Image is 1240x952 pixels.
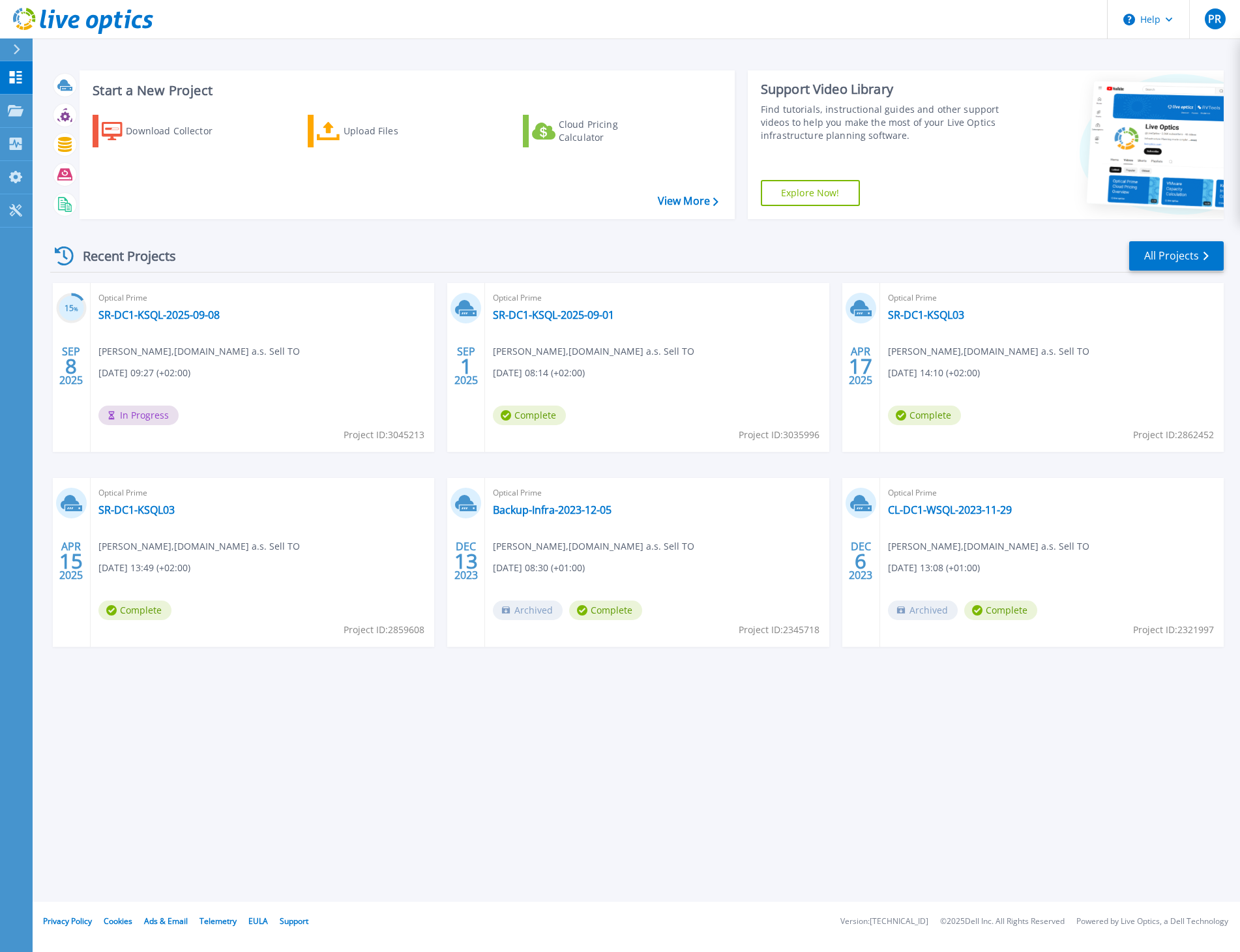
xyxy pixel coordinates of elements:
div: SEP 2025 [454,342,479,390]
div: SEP 2025 [59,342,83,390]
span: [DATE] 13:08 (+01:00) [888,561,980,575]
a: CL-DC1-WSQL-2023-11-29 [888,503,1012,516]
a: Support [280,915,308,927]
h3: Start a New Project [93,83,718,98]
span: % [74,305,78,312]
span: [DATE] 08:14 (+02:00) [493,366,585,380]
span: Optical Prime [98,291,426,305]
span: [PERSON_NAME] , [DOMAIN_NAME] a.s. Sell TO [888,344,1089,359]
a: Download Collector [93,115,238,147]
a: Explore Now! [761,180,860,206]
span: Complete [493,406,566,425]
span: [PERSON_NAME] , [DOMAIN_NAME] a.s. Sell TO [493,344,694,359]
div: Upload Files [344,118,448,144]
li: Powered by Live Optics, a Dell Technology [1076,917,1228,926]
div: Cloud Pricing Calculator [559,118,663,144]
div: DEC 2023 [848,537,873,585]
span: Project ID: 2345718 [739,623,819,637]
span: Optical Prime [888,291,1216,305]
a: SR-DC1-KSQL-2025-09-01 [493,308,614,321]
span: Project ID: 2862452 [1133,428,1214,442]
a: EULA [248,915,268,927]
div: Find tutorials, instructional guides and other support videos to help you make the most of your L... [761,103,1003,142]
span: [DATE] 14:10 (+02:00) [888,366,980,380]
div: Support Video Library [761,81,1003,98]
a: View More [658,195,718,207]
a: Cookies [104,915,132,927]
span: 6 [855,556,866,567]
span: Project ID: 3035996 [739,428,819,442]
a: Privacy Policy [43,915,92,927]
a: SR-DC1-KSQL03 [888,308,964,321]
span: [PERSON_NAME] , [DOMAIN_NAME] a.s. Sell TO [98,539,300,554]
div: Download Collector [126,118,230,144]
span: [PERSON_NAME] , [DOMAIN_NAME] a.s. Sell TO [493,539,694,554]
a: Ads & Email [144,915,188,927]
a: SR-DC1-KSQL03 [98,503,175,516]
span: Complete [964,601,1037,620]
span: 8 [65,361,77,372]
div: DEC 2023 [454,537,479,585]
span: Optical Prime [98,486,426,500]
span: Complete [888,406,961,425]
div: APR 2025 [59,537,83,585]
span: 17 [849,361,872,372]
div: Recent Projects [50,240,194,272]
span: Project ID: 3045213 [344,428,424,442]
span: 15 [59,556,83,567]
a: Upload Files [308,115,453,147]
span: [DATE] 13:49 (+02:00) [98,561,190,575]
li: Version: [TECHNICAL_ID] [840,917,928,926]
a: All Projects [1129,241,1224,271]
span: 13 [454,556,478,567]
span: PR [1208,14,1221,24]
span: Optical Prime [493,291,821,305]
span: Optical Prime [493,486,821,500]
span: Complete [569,601,642,620]
div: APR 2025 [848,342,873,390]
span: Complete [98,601,171,620]
span: Optical Prime [888,486,1216,500]
span: In Progress [98,406,179,425]
a: Telemetry [199,915,237,927]
span: [PERSON_NAME] , [DOMAIN_NAME] a.s. Sell TO [98,344,300,359]
li: © 2025 Dell Inc. All Rights Reserved [940,917,1065,926]
h3: 15 [56,301,87,316]
span: [DATE] 09:27 (+02:00) [98,366,190,380]
a: Backup-Infra-2023-12-05 [493,503,612,516]
span: [DATE] 08:30 (+01:00) [493,561,585,575]
span: Archived [493,601,563,620]
span: Project ID: 2859608 [344,623,424,637]
span: [PERSON_NAME] , [DOMAIN_NAME] a.s. Sell TO [888,539,1089,554]
a: SR-DC1-KSQL-2025-09-08 [98,308,220,321]
span: Project ID: 2321997 [1133,623,1214,637]
span: Archived [888,601,958,620]
a: Cloud Pricing Calculator [523,115,668,147]
span: 1 [460,361,472,372]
